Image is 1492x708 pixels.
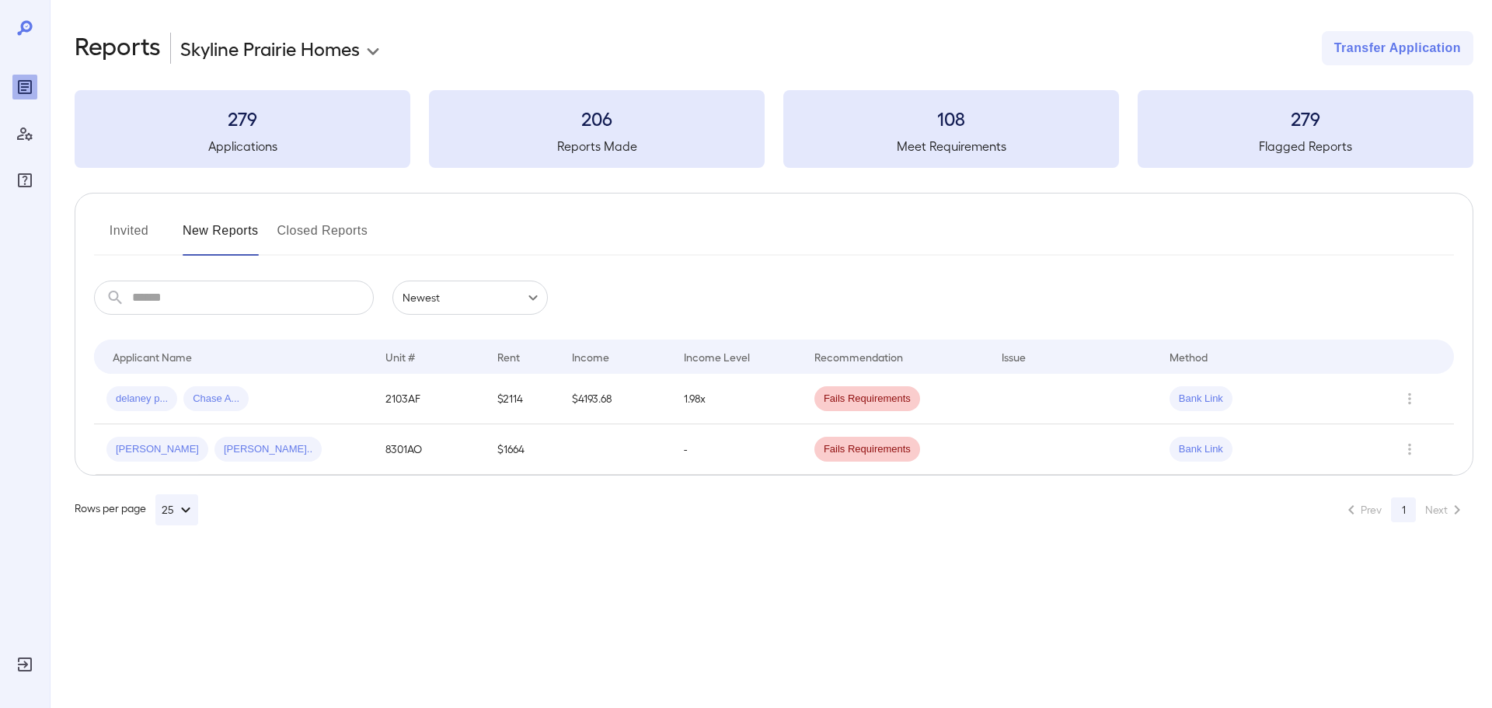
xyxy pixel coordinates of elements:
td: $4193.68 [559,374,671,424]
td: 8301AO [373,424,485,475]
h2: Reports [75,31,161,65]
td: - [671,424,802,475]
h5: Meet Requirements [783,137,1119,155]
summary: 279Applications206Reports Made108Meet Requirements279Flagged Reports [75,90,1473,168]
span: [PERSON_NAME] [106,442,208,457]
div: Newest [392,281,548,315]
h3: 206 [429,106,765,131]
h5: Flagged Reports [1138,137,1473,155]
span: delaney p... [106,392,177,406]
div: Log Out [12,652,37,677]
div: Reports [12,75,37,99]
h3: 108 [783,106,1119,131]
span: Bank Link [1170,392,1232,406]
td: $1664 [485,424,559,475]
div: Income Level [684,347,750,366]
td: 2103AF [373,374,485,424]
button: 25 [155,494,198,525]
div: Manage Users [12,121,37,146]
button: Closed Reports [277,218,368,256]
span: Chase A... [183,392,249,406]
h5: Applications [75,137,410,155]
h3: 279 [1138,106,1473,131]
div: Unit # [385,347,415,366]
h5: Reports Made [429,137,765,155]
div: Rent [497,347,522,366]
button: New Reports [183,218,259,256]
div: Rows per page [75,494,198,525]
button: page 1 [1391,497,1416,522]
span: [PERSON_NAME].. [214,442,322,457]
button: Row Actions [1397,437,1422,462]
button: Invited [94,218,164,256]
span: Bank Link [1170,442,1232,457]
span: Fails Requirements [814,442,920,457]
nav: pagination navigation [1335,497,1473,522]
span: Fails Requirements [814,392,920,406]
div: Income [572,347,609,366]
div: Method [1170,347,1208,366]
button: Row Actions [1397,386,1422,411]
div: FAQ [12,168,37,193]
div: Recommendation [814,347,903,366]
h3: 279 [75,106,410,131]
td: 1.98x [671,374,802,424]
div: Issue [1002,347,1027,366]
button: Transfer Application [1322,31,1473,65]
div: Applicant Name [113,347,192,366]
td: $2114 [485,374,559,424]
p: Skyline Prairie Homes [180,36,360,61]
